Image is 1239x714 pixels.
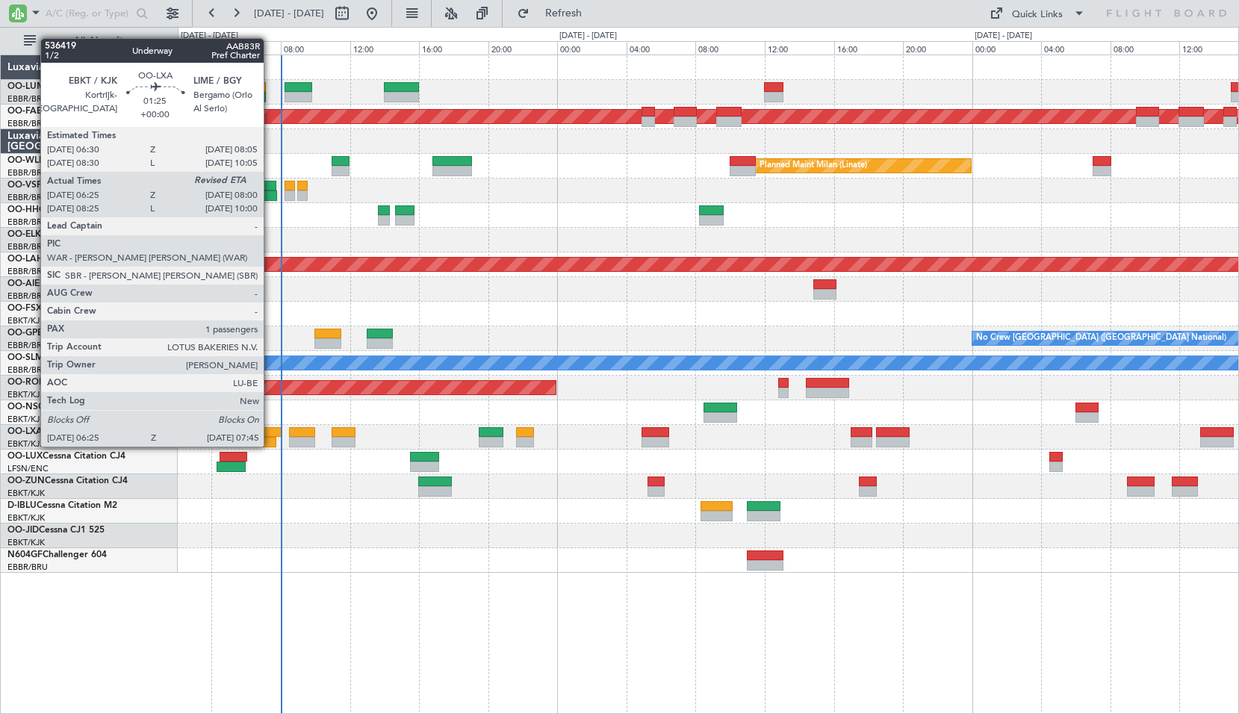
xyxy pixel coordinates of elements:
[7,526,105,535] a: OO-JIDCessna CJ1 525
[765,41,834,55] div: 12:00
[559,30,617,43] div: [DATE] - [DATE]
[7,550,43,559] span: N604GF
[7,205,87,214] a: OO-HHOFalcon 8X
[7,403,45,412] span: OO-NSG
[419,41,488,55] div: 16:00
[7,476,45,485] span: OO-ZUN
[7,353,126,362] a: OO-SLMCessna Citation XLS
[1041,41,1111,55] div: 04:00
[7,118,48,129] a: EBBR/BRU
[7,255,43,264] span: OO-LAH
[7,241,48,252] a: EBBR/BRU
[7,340,48,351] a: EBBR/BRU
[7,438,45,450] a: EBKT/KJK
[181,30,238,43] div: [DATE] - [DATE]
[281,41,350,55] div: 08:00
[7,255,84,264] a: OO-LAHFalcon 7X
[834,41,904,55] div: 16:00
[7,452,43,461] span: OO-LUX
[7,82,45,91] span: OO-LUM
[7,156,95,165] a: OO-WLPGlobal 5500
[7,167,48,178] a: EBBR/BRU
[7,329,43,338] span: OO-GPE
[627,41,696,55] div: 04:00
[760,155,867,177] div: Planned Maint Milan (Linate)
[7,217,48,228] a: EBBR/BRU
[7,476,128,485] a: OO-ZUNCessna Citation CJ4
[7,501,37,510] span: D-IBLU
[7,230,41,239] span: OO-ELK
[975,30,1032,43] div: [DATE] - [DATE]
[976,327,1226,350] div: No Crew [GEOGRAPHIC_DATA] ([GEOGRAPHIC_DATA] National)
[7,279,81,288] a: OO-AIEFalcon 7X
[7,329,131,338] a: OO-GPEFalcon 900EX EASy II
[532,8,595,19] span: Refresh
[7,93,48,105] a: EBBR/BRU
[7,427,125,436] a: OO-LXACessna Citation CJ4
[982,1,1093,25] button: Quick Links
[7,82,86,91] a: OO-LUMFalcon 7X
[254,7,324,20] span: [DATE] - [DATE]
[510,1,600,25] button: Refresh
[16,29,162,53] button: All Aircraft
[7,537,45,548] a: EBKT/KJK
[7,512,45,524] a: EBKT/KJK
[7,364,48,376] a: EBBR/BRU
[7,378,128,387] a: OO-ROKCessna Citation CJ4
[7,181,83,190] a: OO-VSFFalcon 8X
[350,41,420,55] div: 12:00
[7,452,125,461] a: OO-LUXCessna Citation CJ4
[1111,41,1180,55] div: 08:00
[46,2,131,25] input: A/C (Reg. or Type)
[488,41,558,55] div: 20:00
[7,501,117,510] a: D-IBLUCessna Citation M2
[7,156,44,165] span: OO-WLP
[7,279,40,288] span: OO-AIE
[7,403,128,412] a: OO-NSGCessna Citation CJ4
[972,41,1042,55] div: 00:00
[7,414,45,425] a: EBKT/KJK
[1012,7,1063,22] div: Quick Links
[557,41,627,55] div: 00:00
[7,107,83,116] a: OO-FAEFalcon 7X
[7,304,42,313] span: OO-FSX
[7,488,45,499] a: EBKT/KJK
[7,550,107,559] a: N604GFChallenger 604
[7,107,42,116] span: OO-FAE
[7,378,45,387] span: OO-ROK
[7,230,82,239] a: OO-ELKFalcon 8X
[7,205,46,214] span: OO-HHO
[7,192,48,203] a: EBBR/BRU
[7,427,43,436] span: OO-LXA
[7,266,48,277] a: EBBR/BRU
[7,562,48,573] a: EBBR/BRU
[7,291,48,302] a: EBBR/BRU
[7,389,45,400] a: EBKT/KJK
[7,304,83,313] a: OO-FSXFalcon 7X
[211,41,281,55] div: 04:00
[695,41,765,55] div: 08:00
[7,463,49,474] a: LFSN/ENC
[7,526,39,535] span: OO-JID
[903,41,972,55] div: 20:00
[7,315,45,326] a: EBKT/KJK
[7,181,42,190] span: OO-VSF
[39,36,158,46] span: All Aircraft
[7,353,43,362] span: OO-SLM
